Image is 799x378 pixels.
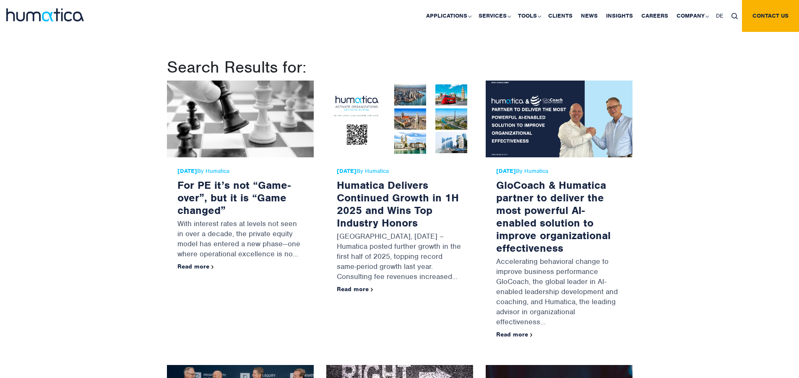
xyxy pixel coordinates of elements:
[177,178,291,217] a: For PE it’s not “Game-over”, but it is “Game changed”
[731,13,738,19] img: search_icon
[496,331,533,338] a: Read more
[177,167,197,175] strong: [DATE]
[530,333,533,337] img: arrowicon
[337,167,357,175] strong: [DATE]
[326,81,473,157] img: Humatica Delivers Continued Growth in 1H 2025 and Wins Top Industry Honors
[167,57,632,77] h1: Search Results for:
[337,178,459,229] a: Humatica Delivers Continued Growth in 1H 2025 and Wins Top Industry Honors
[337,168,463,175] span: By Humatica
[6,8,84,21] img: logo
[496,178,611,255] a: GloCoach & Humatica partner to deliver the most powerful AI-enabled solution to improve organizat...
[496,167,516,175] strong: [DATE]
[337,285,373,293] a: Read more
[496,254,622,331] p: Accelerating behavioral change to improve business performance GloCoach, the global leader in AI-...
[211,265,214,269] img: arrowicon
[496,168,622,175] span: By Humatica
[177,263,214,270] a: Read more
[337,229,463,286] p: [GEOGRAPHIC_DATA], [DATE] – Humatica posted further growth in the first half of 2025, topping rec...
[177,216,303,263] p: With interest rates at levels not seen in over a decade, the private equity model has entered a n...
[716,12,723,19] span: DE
[486,81,632,157] img: GloCoach & Humatica partner to deliver the most powerful AI-enabled solution to improve organizat...
[371,288,373,292] img: arrowicon
[177,168,303,175] span: By Humatica
[167,81,314,157] img: For PE it’s not “Game-over”, but it is “Game changed”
